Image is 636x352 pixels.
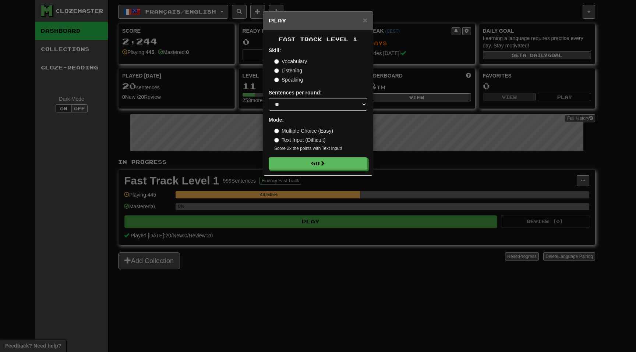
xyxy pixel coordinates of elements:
h5: Play [269,17,367,24]
input: Vocabulary [274,59,279,64]
input: Listening [274,68,279,73]
label: Multiple Choice (Easy) [274,127,333,134]
input: Speaking [274,78,279,82]
input: Text Input (Difficult) [274,138,279,143]
strong: Mode: [269,117,284,123]
label: Text Input (Difficult) [274,136,326,144]
label: Sentences per round: [269,89,322,96]
strong: Skill: [269,47,281,53]
label: Speaking [274,76,303,83]
small: Score 2x the points with Text Input ! [274,146,367,152]
button: Go [269,157,367,170]
span: Fast Track Level 1 [279,36,357,42]
span: × [363,16,367,24]
input: Multiple Choice (Easy) [274,129,279,133]
label: Vocabulary [274,58,307,65]
label: Listening [274,67,302,74]
button: Close [363,16,367,24]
